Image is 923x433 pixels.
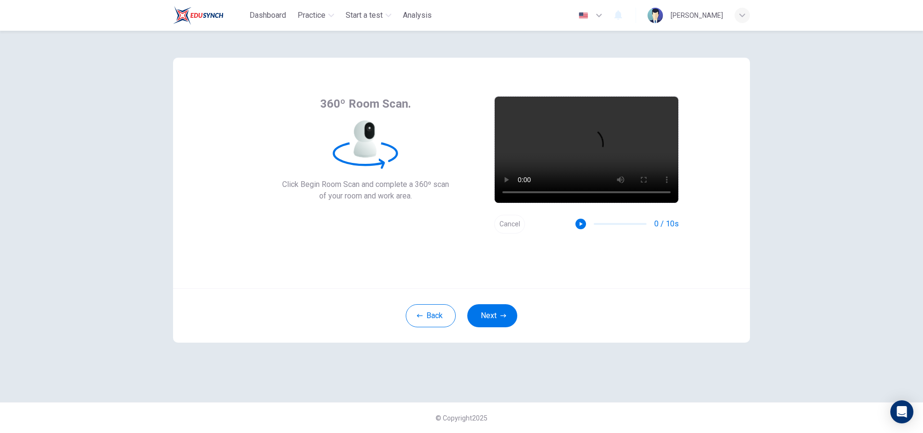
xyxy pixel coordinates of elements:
[648,8,663,23] img: Profile picture
[671,10,723,21] div: [PERSON_NAME]
[282,179,449,190] span: Click Begin Room Scan and complete a 360º scan
[249,10,286,21] span: Dashboard
[320,96,411,111] span: 360º Room Scan.
[467,304,517,327] button: Next
[282,190,449,202] span: of your room and work area.
[346,10,383,21] span: Start a test
[654,218,679,230] span: 0 / 10s
[173,6,224,25] img: Train Test logo
[399,7,436,24] button: Analysis
[494,215,525,234] button: Cancel
[246,7,290,24] button: Dashboard
[173,6,246,25] a: Train Test logo
[294,7,338,24] button: Practice
[298,10,325,21] span: Practice
[890,400,913,423] div: Open Intercom Messenger
[436,414,487,422] span: © Copyright 2025
[406,304,456,327] button: Back
[403,10,432,21] span: Analysis
[577,12,589,19] img: en
[342,7,395,24] button: Start a test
